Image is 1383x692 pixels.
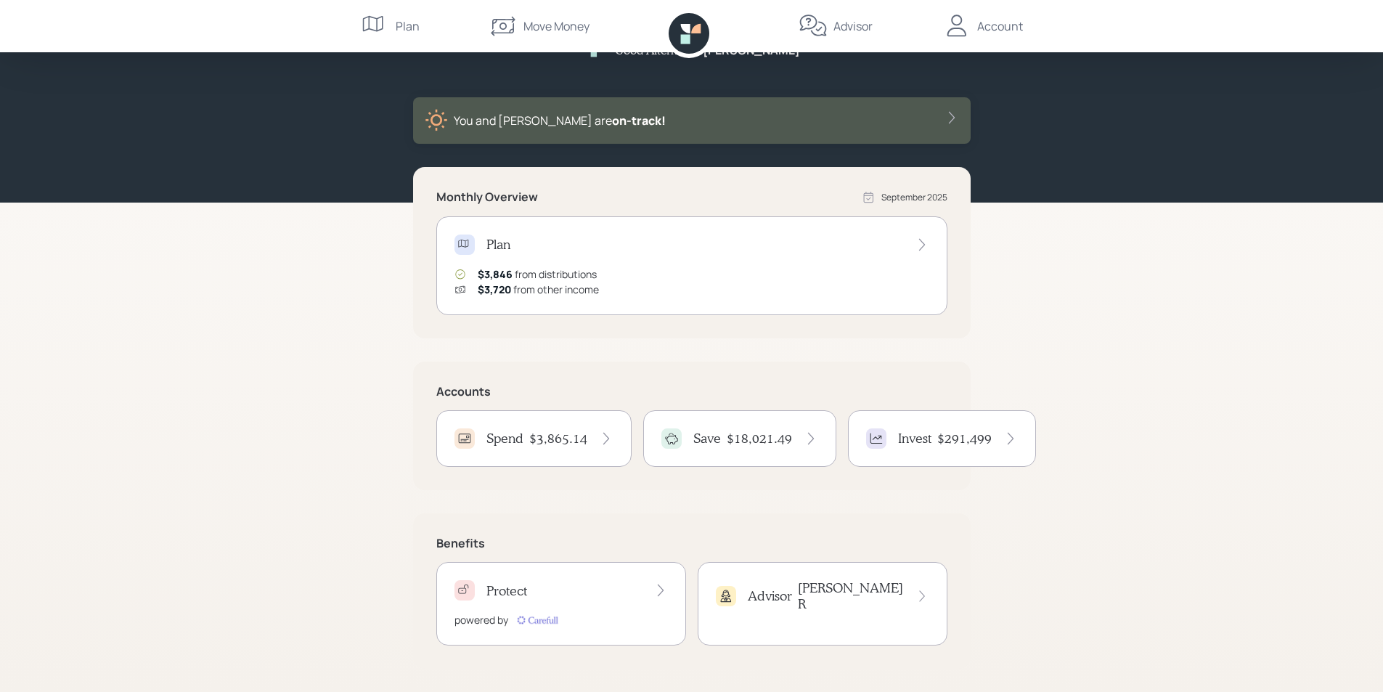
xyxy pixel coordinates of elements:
h4: Save [693,431,721,447]
h4: [PERSON_NAME] R [798,580,905,611]
span: $3,720 [478,282,511,296]
div: September 2025 [881,191,947,204]
div: from other income [478,282,599,297]
div: Account [977,17,1023,35]
h5: Good Afternoon , [615,43,700,57]
h5: Benefits [436,537,947,550]
h5: Accounts [436,385,947,399]
h4: $291,499 [937,431,992,447]
h4: Advisor [748,588,792,604]
span: $3,846 [478,267,513,281]
h5: Monthly Overview [436,190,538,204]
div: powered by [454,612,508,627]
h4: Invest [898,431,931,447]
h4: Plan [486,237,510,253]
h4: Spend [486,431,523,447]
h4: Protect [486,583,527,599]
div: Move Money [523,17,589,35]
h4: $18,021.49 [727,431,792,447]
img: carefull-M2HCGCDH.digested.png [514,613,560,627]
h5: [PERSON_NAME] [703,44,800,57]
div: Plan [396,17,420,35]
h4: $3,865.14 [529,431,587,447]
img: sunny-XHVQM73Q.digested.png [425,109,448,132]
div: Advisor [833,17,873,35]
span: on‑track! [612,113,666,129]
div: from distributions [478,266,597,282]
div: You and [PERSON_NAME] are [454,112,666,129]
